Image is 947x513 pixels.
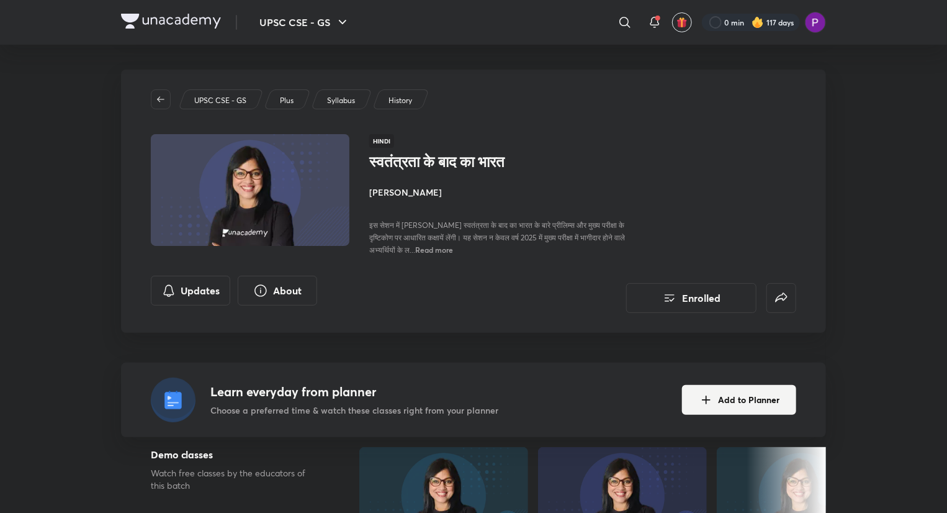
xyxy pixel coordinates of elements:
[369,153,572,171] h1: स्वतंत्रता के बाद का भारत
[151,447,320,462] h5: Demo classes
[151,276,230,306] button: Updates
[388,95,412,106] p: History
[121,14,221,29] img: Company Logo
[805,12,826,33] img: Preeti Pandey
[192,95,249,106] a: UPSC CSE - GS
[752,16,764,29] img: streak
[369,186,647,199] h4: [PERSON_NAME]
[682,385,796,415] button: Add to Planner
[280,95,294,106] p: Plus
[369,220,625,255] span: इस सेशन में [PERSON_NAME] स्वतंत्रता के बाद का भारत के बारे प्रीलिम्स और मुख्य परीक्षा के दृष्टिक...
[252,10,357,35] button: UPSC CSE - GS
[672,12,692,32] button: avatar
[210,404,498,417] p: Choose a preferred time & watch these classes right from your planner
[210,383,498,401] h4: Learn everyday from planner
[327,95,355,106] p: Syllabus
[325,95,357,106] a: Syllabus
[387,95,415,106] a: History
[415,245,453,255] span: Read more
[194,95,246,106] p: UPSC CSE - GS
[369,134,394,148] span: Hindi
[766,283,796,313] button: false
[121,14,221,32] a: Company Logo
[676,17,688,28] img: avatar
[149,133,351,247] img: Thumbnail
[151,467,320,492] p: Watch free classes by the educators of this batch
[278,95,296,106] a: Plus
[238,276,317,306] button: About
[626,283,756,313] button: Enrolled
